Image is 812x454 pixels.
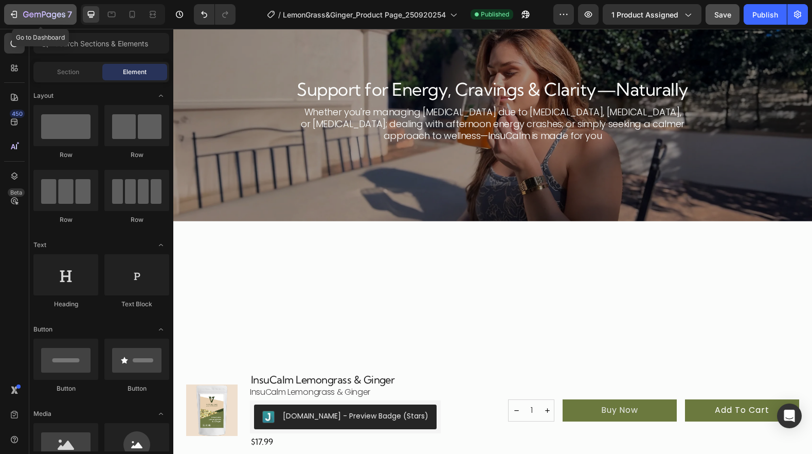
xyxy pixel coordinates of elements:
[389,371,503,393] button: Buy Now
[173,29,812,454] iframe: Design area
[714,10,731,19] span: Save
[57,67,79,77] span: Section
[104,300,169,309] div: Text Block
[283,9,446,20] span: LemonGrass&Ginger_Product Page_250920254
[33,150,98,160] div: Row
[33,240,46,250] span: Text
[33,33,169,54] input: Search Sections & Elements
[153,237,169,253] span: Toggle open
[512,371,626,393] button: Add to cart
[153,88,169,104] span: Toggle open
[428,376,465,388] div: Buy Now
[33,300,98,309] div: Heading
[777,404,802,428] div: Open Intercom Messenger
[33,384,98,393] div: Button
[104,384,169,393] div: Button
[611,9,678,20] span: 1 product assigned
[67,8,72,21] p: 7
[153,321,169,338] span: Toggle open
[366,371,382,392] button: increment
[33,91,53,100] span: Layout
[351,371,366,392] input: quantity
[33,409,51,418] span: Media
[8,188,25,197] div: Beta
[335,371,351,392] button: decrement
[706,4,739,25] button: Save
[542,376,596,388] div: Add to cart
[4,4,77,25] button: 7
[33,215,98,224] div: Row
[752,9,778,20] div: Publish
[10,110,25,118] div: 450
[603,4,701,25] button: 1 product assigned
[194,4,236,25] div: Undo/Redo
[481,10,509,19] span: Published
[33,325,52,334] span: Button
[153,406,169,422] span: Toggle open
[104,215,169,224] div: Row
[278,9,281,20] span: /
[744,4,787,25] button: Publish
[104,150,169,160] div: Row
[123,67,147,77] span: Element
